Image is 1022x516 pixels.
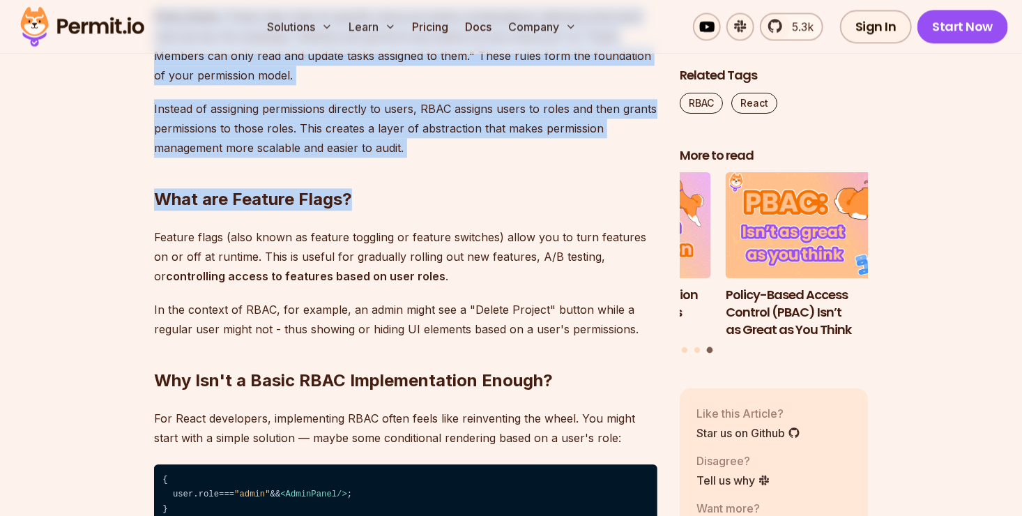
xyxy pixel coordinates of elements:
[523,173,711,339] li: 2 of 3
[680,147,868,165] h2: More to read
[460,13,498,40] a: Docs
[680,67,868,84] h2: Related Tags
[731,93,777,114] a: React
[696,453,770,469] p: Disagree?
[154,227,657,286] p: Feature flags (also known as feature toggling or feature switches) allow you to turn features on ...
[696,472,770,489] a: Tell us why
[154,300,657,339] p: In the context of RBAC, for example, an admin might see a "Delete Project" button while a regular...
[696,425,800,441] a: Star us on Github
[726,173,914,339] a: Policy-Based Access Control (PBAC) Isn’t as Great as You ThinkPolicy-Based Access Control (PBAC) ...
[286,490,337,499] span: AdminPanel
[696,405,800,422] p: Like this Article?
[523,287,711,321] h3: Implementing Authentication and Authorization in Next.js
[694,347,700,353] button: Go to slide 2
[199,490,219,499] span: role
[154,409,657,448] p: For React developers, implementing RBAC often feels like reinventing the wheel. You might start w...
[407,13,455,40] a: Pricing
[726,173,914,339] li: 3 of 3
[234,490,270,499] span: "admin"
[760,13,823,40] a: 5.3k
[166,269,445,283] strong: controlling access to features based on user roles
[14,3,151,50] img: Permit logo
[523,173,711,279] img: Implementing Authentication and Authorization in Next.js
[154,132,657,211] h2: What are Feature Flags?
[280,490,347,499] span: < />
[262,13,338,40] button: Solutions
[503,13,582,40] button: Company
[706,347,712,354] button: Go to slide 3
[917,10,1009,43] a: Start Now
[726,287,914,338] h3: Policy-Based Access Control (PBAC) Isn’t as Great as You Think
[784,18,814,35] span: 5.3k
[154,314,657,392] h2: Why Isn't a Basic RBAC Implementation Enough?
[840,10,912,43] a: Sign In
[726,173,914,279] img: Policy-Based Access Control (PBAC) Isn’t as Great as You Think
[344,13,402,40] button: Learn
[154,99,657,158] p: Instead of assigning permissions directly to users, RBAC assigns users to roles and then grants p...
[680,173,868,356] div: Posts
[682,347,687,353] button: Go to slide 1
[680,93,723,114] a: RBAC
